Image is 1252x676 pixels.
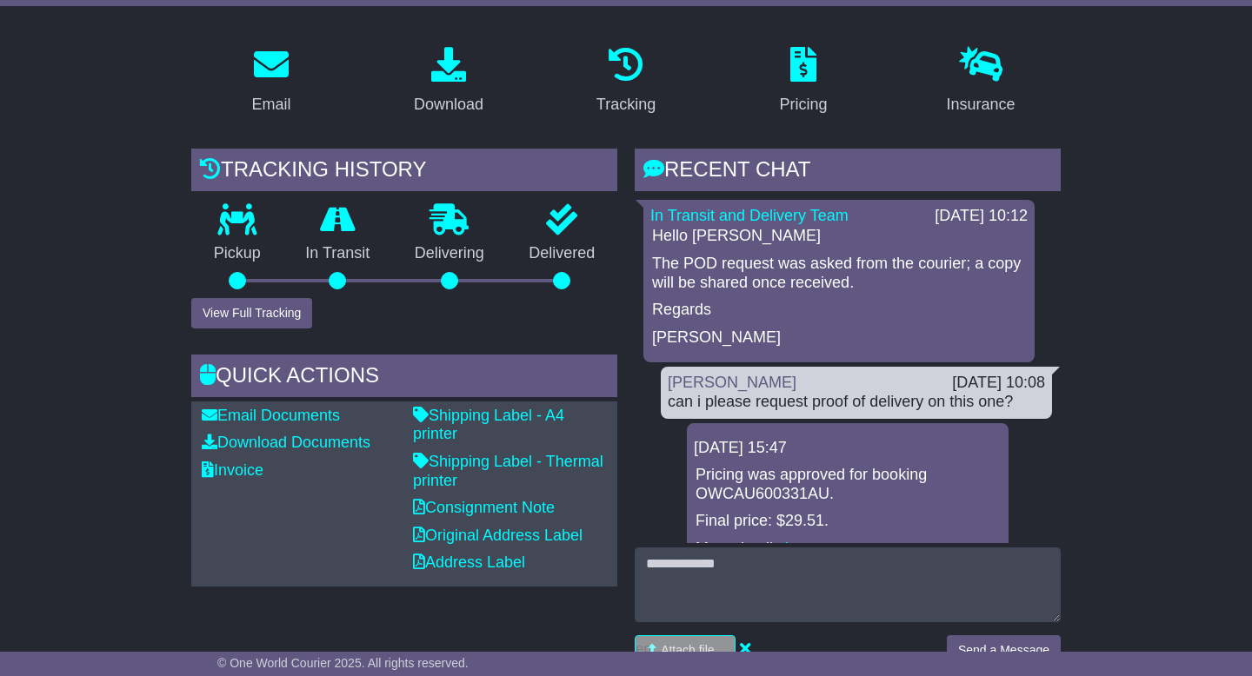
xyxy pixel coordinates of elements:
[768,41,838,123] a: Pricing
[668,393,1045,412] div: can i please request proof of delivery on this one?
[191,244,283,263] p: Pickup
[696,512,1000,531] p: Final price: $29.51.
[202,407,340,424] a: Email Documents
[403,41,495,123] a: Download
[696,466,1000,503] p: Pricing was approved for booking OWCAU600331AU.
[652,227,1026,246] p: Hello [PERSON_NAME]
[935,41,1026,123] a: Insurance
[251,93,290,116] div: Email
[668,374,796,391] a: [PERSON_NAME]
[596,93,656,116] div: Tracking
[696,540,1000,559] p: More details: .
[694,439,1002,458] div: [DATE] 15:47
[191,298,312,328] button: View Full Tracking
[652,255,1026,292] p: The POD request was asked from the courier; a copy will be shared once received.
[585,41,667,123] a: Tracking
[779,93,827,116] div: Pricing
[413,553,525,571] a: Address Label
[217,656,469,670] span: © One World Courier 2025. All rights reserved.
[935,207,1028,226] div: [DATE] 10:12
[952,374,1045,393] div: [DATE] 10:08
[392,244,507,263] p: Delivering
[947,635,1061,666] button: Send a Message
[413,527,583,544] a: Original Address Label
[507,244,618,263] p: Delivered
[785,540,816,557] a: here
[191,149,617,196] div: Tracking history
[202,434,370,451] a: Download Documents
[191,355,617,401] div: Quick Actions
[202,461,263,479] a: Invoice
[413,453,603,489] a: Shipping Label - Thermal printer
[414,93,483,116] div: Download
[413,499,555,516] a: Consignment Note
[283,244,393,263] p: In Transit
[652,301,1026,320] p: Regards
[946,93,1015,116] div: Insurance
[652,328,1026,348] p: [PERSON_NAME]
[650,207,849,224] a: In Transit and Delivery Team
[635,149,1061,196] div: RECENT CHAT
[413,407,564,443] a: Shipping Label - A4 printer
[240,41,302,123] a: Email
